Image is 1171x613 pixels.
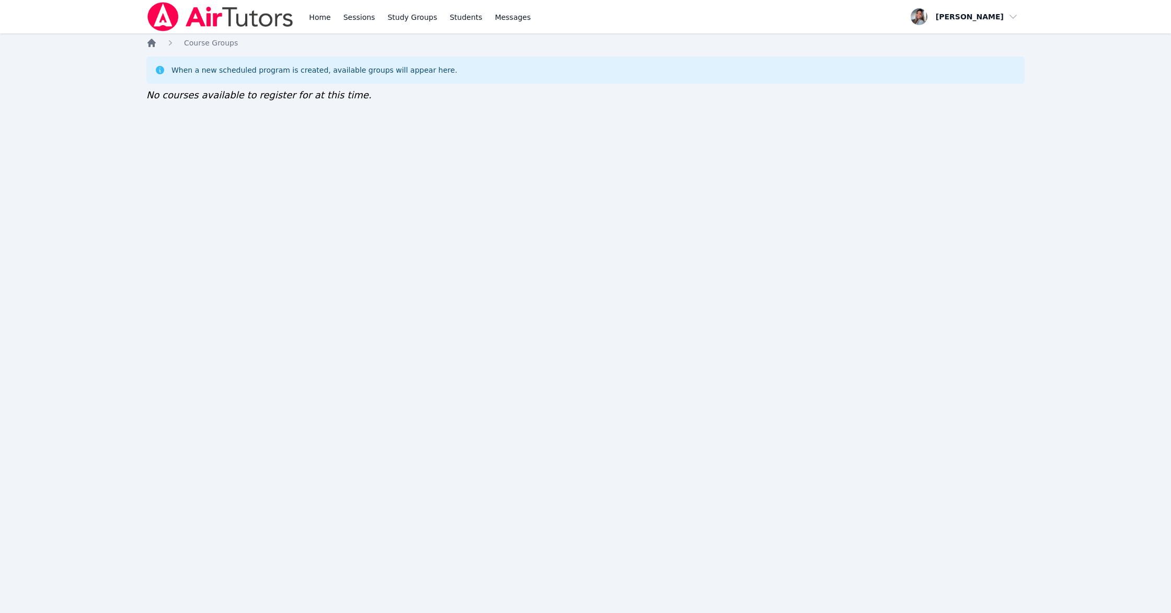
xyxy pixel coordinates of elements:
span: Messages [495,12,531,22]
div: When a new scheduled program is created, available groups will appear here. [171,65,457,75]
a: Course Groups [184,38,238,48]
span: No courses available to register for at this time. [146,89,372,100]
span: Course Groups [184,39,238,47]
nav: Breadcrumb [146,38,1025,48]
img: Air Tutors [146,2,294,31]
